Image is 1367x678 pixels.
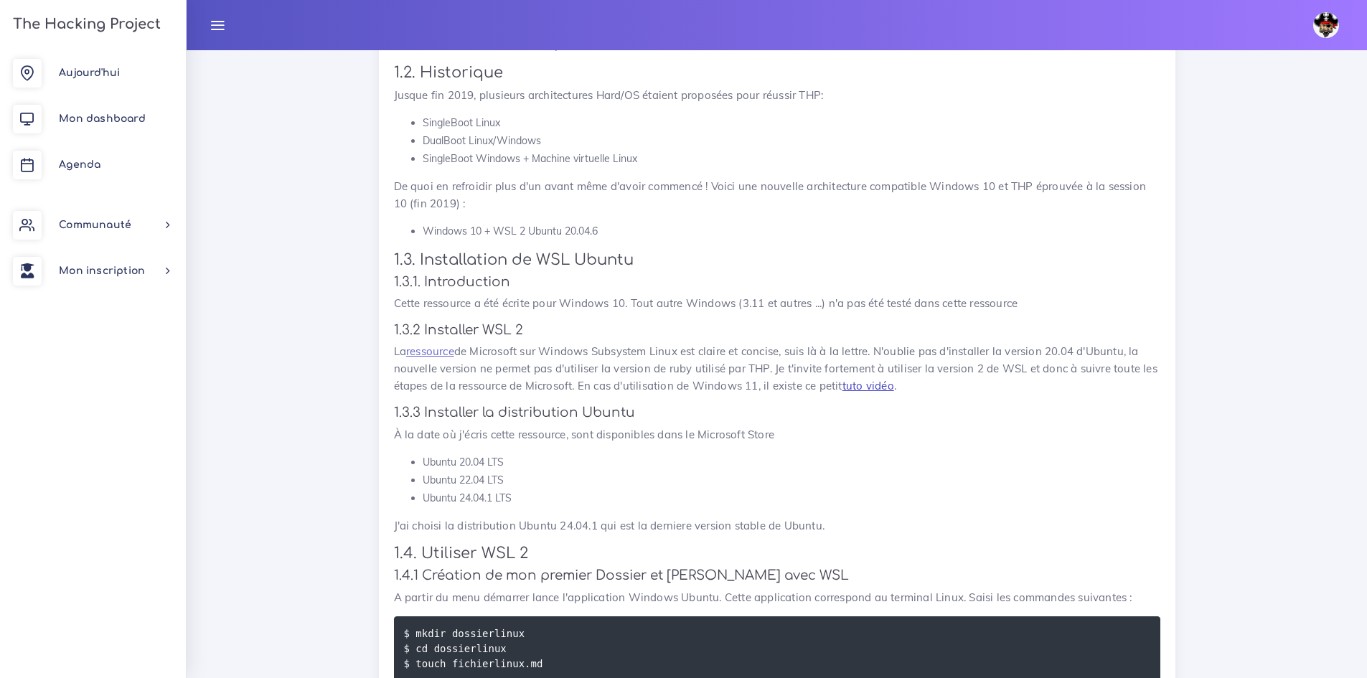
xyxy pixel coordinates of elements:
[394,545,1160,562] h3: 1.4. Utiliser WSL 2
[394,405,1160,420] h4: 1.3.3 Installer la distribution Ubuntu
[842,379,894,392] a: tuto vidéo
[394,295,1160,312] p: Cette ressource a été écrite pour Windows 10. Tout autre Windows (3.11 et autres ...) n'a pas été...
[9,17,161,32] h3: The Hacking Project
[394,178,1160,212] p: De quoi en refroidir plus d'un avant même d'avoir commencé ! Voici une nouvelle architecture comp...
[423,471,1160,489] li: Ubuntu 22.04 LTS
[394,589,1160,606] p: A partir du menu démarrer lance l'application Windows Ubuntu. Cette application correspond au ter...
[394,87,1160,104] p: Jusque fin 2019, plusieurs architectures Hard/OS étaient proposées pour réussir THP:
[404,626,547,672] code: $ mkdir dossierlinux $ cd dossierlinux $ touch fichierlinux.md
[1313,12,1339,38] img: avatar
[394,517,1160,535] p: J'ai choisi la distribution Ubuntu 24.04.1 qui est la derniere version stable de Ubuntu.
[423,453,1160,471] li: Ubuntu 20.04 LTS
[59,220,131,230] span: Communauté
[394,251,1160,269] h3: 1.3. Installation de WSL Ubuntu
[423,150,1160,168] li: SingleBoot Windows + Machine virtuelle Linux
[394,322,1160,338] h4: 1.3.2 Installer WSL 2
[394,64,1160,82] h3: 1.2. Historique
[394,274,1160,290] h4: 1.3.1. Introduction
[59,265,145,276] span: Mon inscription
[394,568,1160,583] h4: 1.4.1 Création de mon premier Dossier et [PERSON_NAME] avec WSL
[394,426,1160,443] p: À la date où j'écris cette ressource, sont disponibles dans le Microsoft Store
[423,222,1160,240] li: Windows 10 + WSL 2 Ubuntu 20.04.6
[406,344,454,358] a: ressource
[59,159,100,170] span: Agenda
[59,113,146,124] span: Mon dashboard
[423,132,1160,150] li: DualBoot Linux/Windows
[59,67,120,78] span: Aujourd'hui
[423,489,1160,507] li: Ubuntu 24.04.1 LTS
[394,343,1160,395] p: La de Microsoft sur Windows Subsystem Linux est claire et concise, suis là à la lettre. N'oublie ...
[423,114,1160,132] li: SingleBoot Linux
